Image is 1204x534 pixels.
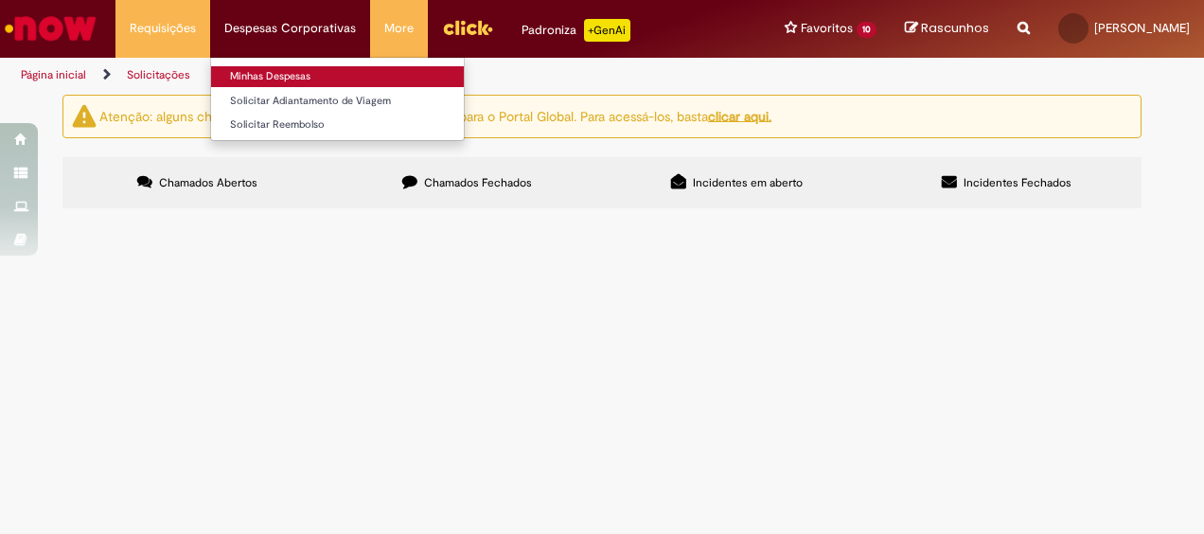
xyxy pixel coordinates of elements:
[224,19,356,38] span: Despesas Corporativas
[211,115,464,135] a: Solicitar Reembolso
[905,20,989,38] a: Rascunhos
[424,175,532,190] span: Chamados Fechados
[921,19,989,37] span: Rascunhos
[99,107,771,124] ng-bind-html: Atenção: alguns chamados relacionados a T.I foram migrados para o Portal Global. Para acessá-los,...
[210,57,465,141] ul: Despesas Corporativas
[159,175,257,190] span: Chamados Abertos
[708,107,771,124] a: clicar aqui.
[964,175,1071,190] span: Incidentes Fechados
[130,19,196,38] span: Requisições
[14,58,788,93] ul: Trilhas de página
[1094,20,1190,36] span: [PERSON_NAME]
[211,66,464,87] a: Minhas Despesas
[442,13,493,42] img: click_logo_yellow_360x200.png
[522,19,630,42] div: Padroniza
[801,19,853,38] span: Favoritos
[2,9,99,47] img: ServiceNow
[584,19,630,42] p: +GenAi
[211,91,464,112] a: Solicitar Adiantamento de Viagem
[21,67,86,82] a: Página inicial
[384,19,414,38] span: More
[857,22,876,38] span: 10
[693,175,803,190] span: Incidentes em aberto
[127,67,190,82] a: Solicitações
